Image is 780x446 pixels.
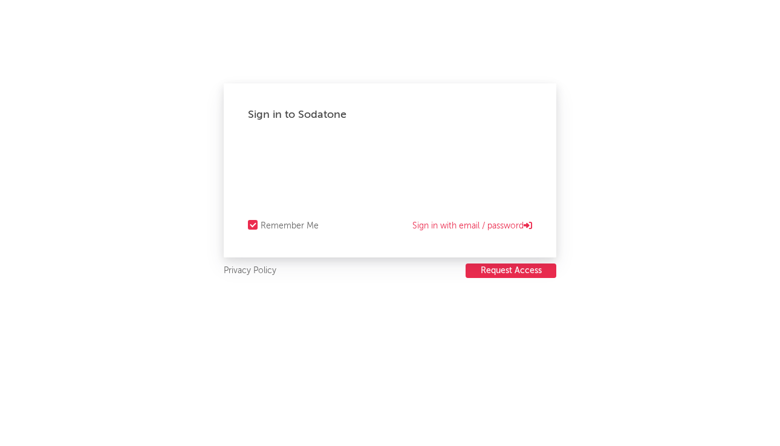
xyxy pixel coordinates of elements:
a: Privacy Policy [224,263,276,279]
a: Request Access [466,263,556,279]
div: Remember Me [261,219,319,233]
button: Request Access [466,263,556,278]
div: Sign in to Sodatone [248,108,532,122]
a: Sign in with email / password [412,219,532,233]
